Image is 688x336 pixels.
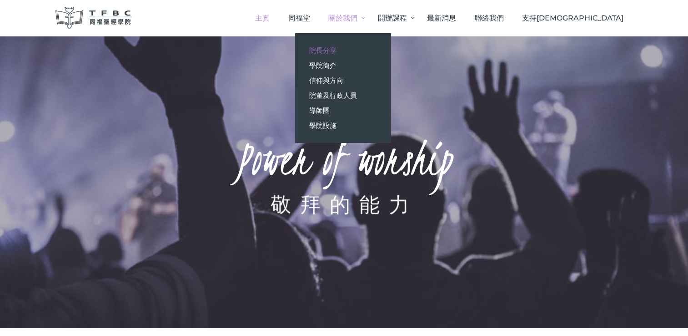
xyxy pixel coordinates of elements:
[295,73,391,88] a: 信仰與方向
[55,7,132,29] img: 同福聖經學院 TFBC
[309,61,336,70] span: 學院簡介
[513,5,633,31] a: 支持[DEMOGRAPHIC_DATA]
[368,5,417,31] a: 開辦課程
[319,5,368,31] a: 關於我們
[255,14,270,22] span: 主頁
[389,195,418,214] div: 力
[271,194,300,214] div: 敬
[295,103,391,118] a: 導師團
[279,5,319,31] a: 同福堂
[295,88,391,103] a: 院董及行政人員
[246,5,279,31] a: 主頁
[330,195,359,214] div: 的
[309,106,329,115] span: 導師團
[300,195,330,214] div: 拜
[427,14,456,22] span: 最新消息
[328,14,357,22] span: 關於我們
[475,14,504,22] span: 聯絡我們
[288,14,310,22] span: 同福堂
[295,58,391,73] a: 學院簡介
[309,76,343,85] span: 信仰與方向
[522,14,623,22] span: 支持[DEMOGRAPHIC_DATA]
[378,14,407,22] span: 開辦課程
[309,121,336,130] span: 學院設施
[465,5,513,31] a: 聯絡我們
[295,43,391,58] a: 院長分享
[418,5,466,31] a: 最新消息
[295,118,391,133] a: 學院設施
[309,46,336,55] span: 院長分享
[235,153,453,165] rs-layer: Power of worship
[359,195,389,214] div: 能
[309,91,357,100] span: 院董及行政人員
